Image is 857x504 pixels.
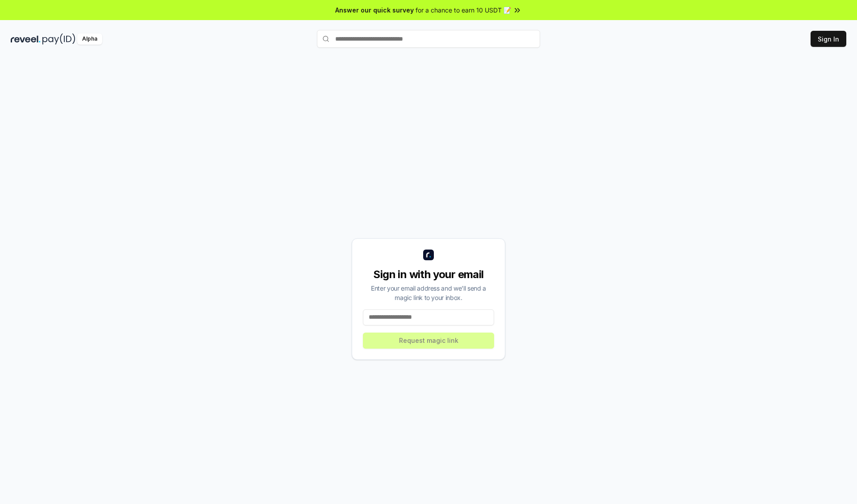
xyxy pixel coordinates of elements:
div: Alpha [77,33,102,45]
img: reveel_dark [11,33,41,45]
div: Sign in with your email [363,267,494,282]
img: logo_small [423,250,434,260]
span: for a chance to earn 10 USDT 📝 [416,5,511,15]
div: Enter your email address and we’ll send a magic link to your inbox. [363,283,494,302]
button: Sign In [811,31,846,47]
img: pay_id [42,33,75,45]
span: Answer our quick survey [335,5,414,15]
